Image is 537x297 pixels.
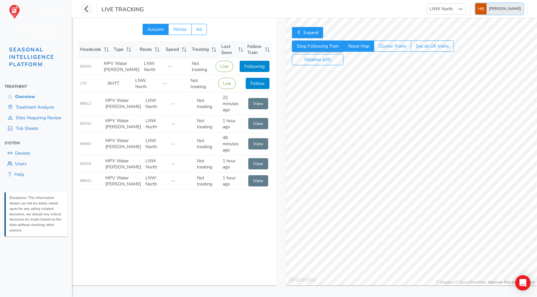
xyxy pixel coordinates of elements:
span: 170 [80,81,87,86]
span: Headcode [80,46,101,52]
span: Winter [173,26,187,32]
td: -- [169,115,195,132]
td: Not treating [195,92,220,115]
button: Winter [168,24,191,35]
td: 1 hour ago [220,173,246,190]
td: 49 minutes ago [220,132,246,156]
span: Treating [192,46,209,52]
td: Not treating [195,156,220,173]
a: Overview [4,91,67,102]
span: SEASONAL INTELLIGENCE PLATFORM [9,46,54,68]
button: Weather (off) [292,54,343,65]
td: LNW North [143,132,169,156]
span: 98912 [80,101,91,106]
span: View [253,161,263,167]
button: View [248,118,268,129]
span: Route [140,46,152,52]
img: diamond-layout [475,3,487,14]
button: See all UK trains [411,40,454,52]
button: View [248,138,268,149]
td: 1 hour ago [220,115,246,132]
span: View [253,178,263,184]
span: 06032 [80,121,91,126]
td: LNW North [142,58,165,75]
span: [PERSON_NAME] [489,3,521,14]
span: View [253,141,263,147]
td: Not treating [188,75,216,92]
button: [PERSON_NAME] [475,3,523,14]
td: -- [169,156,195,173]
span: 06029 [80,161,91,166]
div: Open Intercom Messenger [515,275,531,291]
span: Autumn [147,26,164,32]
td: 1 hour ago [220,156,246,173]
p: Disclaimer: The information shown can not be solely relied upon for any safety-related decisions,... [9,195,64,233]
button: Reset Map [343,40,374,52]
span: Follow Train [247,43,263,56]
td: -- [169,173,195,190]
a: Sites Requiring Review [4,113,67,123]
span: Live Tracking [101,5,144,14]
td: -- [169,92,195,115]
td: RHTT [105,75,133,92]
td: -- [161,75,188,92]
td: Not treating [195,115,220,132]
button: Follow [246,78,269,89]
div: Treatment [4,82,67,91]
span: Users [15,161,27,167]
span: Expand [304,30,318,36]
td: -- [165,58,189,75]
button: Live [218,78,236,89]
img: customer logo [17,25,55,40]
td: MPV Water [PERSON_NAME] [101,58,142,75]
span: Overview [15,94,35,100]
button: View [248,98,268,109]
button: View [248,175,268,186]
div: System [4,138,67,148]
span: Follow [251,80,265,86]
span: Treatment Analysis [16,104,54,110]
span: Sites Requiring Review [16,115,62,121]
td: LNW North [143,156,169,173]
button: Live [216,61,233,72]
td: -- [169,132,195,156]
span: Devices [15,150,30,156]
span: Help [14,171,24,177]
td: MPV Water [PERSON_NAME] [103,173,143,190]
button: Autumn [143,24,168,35]
a: Devices [4,148,67,158]
td: LNW North [143,92,169,115]
span: 98932 [80,178,91,183]
td: MPV Water [PERSON_NAME] [103,92,143,115]
button: Expand [292,27,323,38]
span: Following [244,63,265,69]
button: Stop Following Train [292,40,343,52]
button: All [191,24,207,35]
span: 98903 [80,141,91,146]
span: View [253,101,263,107]
span: View [253,121,263,127]
a: Users [4,158,67,169]
span: 06033 [80,64,91,69]
td: LNW North [133,75,161,92]
a: Tick Sheets [4,123,67,134]
span: Last Seen [221,43,236,56]
td: MPV Water [PERSON_NAME] [103,115,143,132]
span: All [196,26,202,32]
td: LNW North [143,115,169,132]
td: Not treating [195,132,220,156]
a: Treatment Analysis [4,102,67,113]
a: Help [4,169,67,180]
span: Tick Sheets [16,125,39,131]
td: 22 minutes ago [220,92,246,115]
button: Following [240,61,269,72]
span: LNW North [427,4,455,14]
td: MPV Water [PERSON_NAME] [103,156,143,173]
td: Not treating [189,58,213,75]
span: Type [114,46,124,52]
td: LNW North [143,173,169,190]
img: rr logo [9,4,63,19]
button: Cluster Trains [374,40,411,52]
button: View [248,158,268,169]
td: Not treating [195,173,220,190]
